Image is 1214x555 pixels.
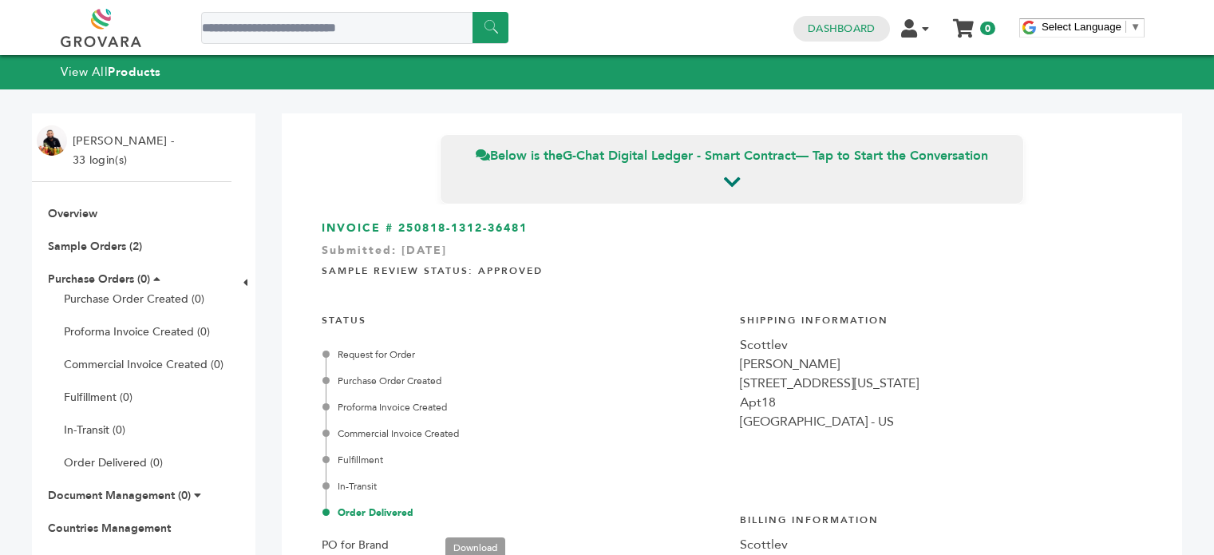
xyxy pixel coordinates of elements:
a: In-Transit (0) [64,422,125,438]
div: [PERSON_NAME] [740,355,1142,374]
h4: Shipping Information [740,302,1142,335]
a: Dashboard [808,22,875,36]
div: Commercial Invoice Created [326,426,724,441]
div: [STREET_ADDRESS][US_STATE] [740,374,1142,393]
a: Purchase Order Created (0) [64,291,204,307]
li: [PERSON_NAME] - 33 login(s) [73,132,178,170]
span: Select Language [1042,21,1121,33]
div: Request for Order [326,347,724,362]
span: ▼ [1130,21,1141,33]
div: In-Transit [326,479,724,494]
div: Submitted: [DATE] [322,243,1142,267]
a: My Cart [955,14,973,31]
a: View AllProducts [61,64,161,80]
h4: Billing Information [740,501,1142,535]
div: [GEOGRAPHIC_DATA] - US [740,412,1142,431]
h3: INVOICE # 250818-1312-36481 [322,220,1142,236]
div: Purchase Order Created [326,374,724,388]
div: Scottlev [740,335,1142,355]
span: ​ [1125,21,1126,33]
input: Search a product or brand... [201,12,508,44]
a: Select Language​ [1042,21,1141,33]
a: Overview [48,206,97,221]
a: Document Management (0) [48,488,191,503]
a: Proforma Invoice Created (0) [64,324,210,339]
div: Scottlev [740,535,1142,554]
a: Fulfillment (0) [64,390,132,405]
div: Fulfillment [326,453,724,467]
strong: G-Chat Digital Ledger - Smart Contract [563,147,796,165]
div: Proforma Invoice Created [326,400,724,414]
a: Commercial Invoice Created (0) [64,357,223,372]
a: Countries Management [48,521,171,536]
div: Order Delivered [326,505,724,520]
label: PO for Brand [322,536,389,555]
a: Order Delivered (0) [64,455,163,470]
a: Purchase Orders (0) [48,272,150,287]
a: Sample Orders (2) [48,239,142,254]
h4: STATUS [322,302,724,335]
span: Below is the — Tap to Start the Conversation [476,147,988,165]
h4: Sample Review Status: Approved [322,252,1142,286]
div: Apt18 [740,393,1142,412]
span: 0 [980,22,995,35]
strong: Products [108,64,160,80]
